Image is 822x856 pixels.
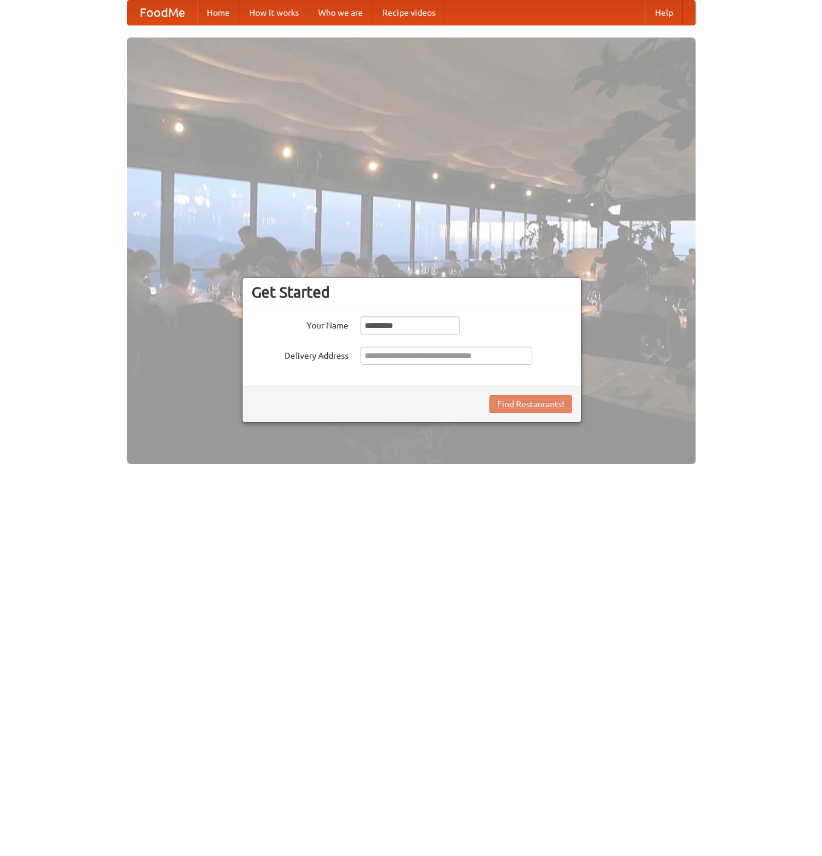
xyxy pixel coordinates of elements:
[197,1,240,25] a: Home
[240,1,308,25] a: How it works
[252,283,572,301] h3: Get Started
[252,316,348,332] label: Your Name
[252,347,348,362] label: Delivery Address
[308,1,373,25] a: Who we are
[489,395,572,413] button: Find Restaurants!
[645,1,683,25] a: Help
[373,1,445,25] a: Recipe videos
[128,1,197,25] a: FoodMe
